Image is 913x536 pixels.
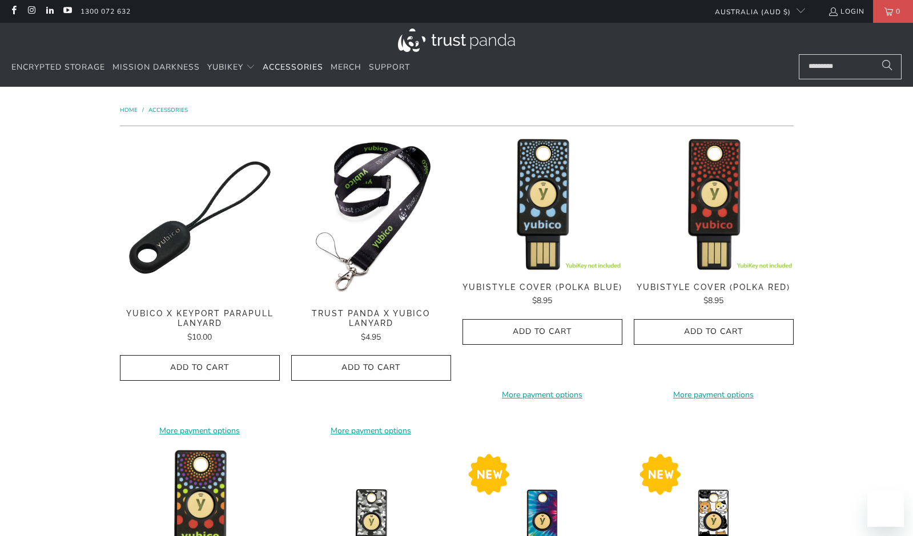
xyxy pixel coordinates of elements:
[462,138,622,271] img: YubiStyle Cover (Polka Blue) - Trust Panda
[207,62,243,72] span: YubiKey
[873,54,902,79] button: Search
[132,363,268,373] span: Add to Cart
[120,309,280,344] a: Yubico x Keyport Parapull Lanyard $10.00
[112,54,200,81] a: Mission Darkness
[187,332,212,342] span: $10.00
[120,355,280,381] button: Add to Cart
[634,138,794,271] img: YubiStyle Cover (Polka Red) - Trust Panda
[120,106,139,114] a: Home
[532,295,552,306] span: $8.95
[462,389,622,401] a: More payment options
[867,490,904,527] iframe: Button to launch messaging window
[331,54,361,81] a: Merch
[303,363,439,373] span: Add to Cart
[291,309,451,328] span: Trust Panda x Yubico Lanyard
[462,319,622,345] button: Add to Cart
[703,295,723,306] span: $8.95
[398,29,515,52] img: Trust Panda Australia
[120,106,138,114] span: Home
[263,54,323,81] a: Accessories
[634,389,794,401] a: More payment options
[120,309,280,328] span: Yubico x Keyport Parapull Lanyard
[11,54,410,81] nav: Translation missing: en.navigation.header.main_nav
[462,283,622,292] span: YubiStyle Cover (Polka Blue)
[120,138,280,297] img: Yubico x Keyport Parapull Lanyard - Trust Panda
[291,425,451,437] a: More payment options
[148,106,188,114] a: Accessories
[799,54,902,79] input: Search...
[11,54,105,81] a: Encrypted Storage
[291,309,451,344] a: Trust Panda x Yubico Lanyard $4.95
[634,283,794,308] a: YubiStyle Cover (Polka Red) $8.95
[120,138,280,297] a: Yubico x Keyport Parapull Lanyard - Trust Panda Yubico x Keyport Parapull Lanyard - Trust Panda
[26,7,36,16] a: Trust Panda Australia on Instagram
[263,62,323,72] span: Accessories
[81,5,131,18] a: 1300 072 632
[828,5,864,18] a: Login
[369,62,410,72] span: Support
[291,355,451,381] button: Add to Cart
[45,7,54,16] a: Trust Panda Australia on LinkedIn
[361,332,381,342] span: $4.95
[646,327,782,337] span: Add to Cart
[634,319,794,345] button: Add to Cart
[369,54,410,81] a: Support
[291,138,451,297] img: Trust Panda Yubico Lanyard - Trust Panda
[120,425,280,437] a: More payment options
[331,62,361,72] span: Merch
[142,106,144,114] span: /
[112,62,200,72] span: Mission Darkness
[62,7,72,16] a: Trust Panda Australia on YouTube
[462,283,622,308] a: YubiStyle Cover (Polka Blue) $8.95
[9,7,18,16] a: Trust Panda Australia on Facebook
[207,54,255,81] summary: YubiKey
[11,62,105,72] span: Encrypted Storage
[474,327,610,337] span: Add to Cart
[634,283,794,292] span: YubiStyle Cover (Polka Red)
